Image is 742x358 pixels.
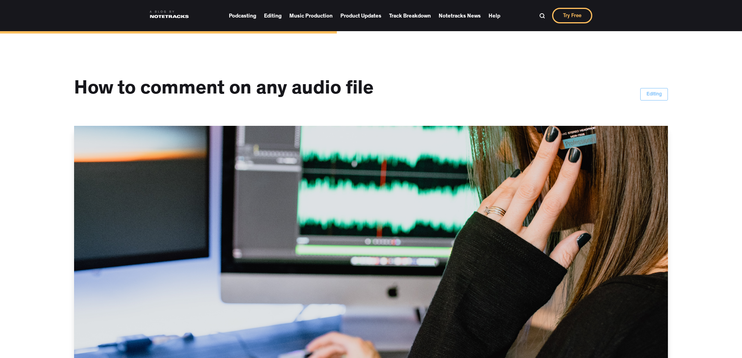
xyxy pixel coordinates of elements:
[640,88,668,101] a: Editing
[264,10,282,21] a: Editing
[289,10,333,21] a: Music Production
[229,10,256,21] a: Podcasting
[646,91,662,99] div: Editing
[340,10,381,21] a: Product Updates
[389,10,431,21] a: Track Breakdown
[539,13,545,19] img: Search Bar
[489,10,500,21] a: Help
[74,78,386,102] h1: How to comment on any audio file
[439,10,481,21] a: Notetracks News
[552,8,592,23] a: Try Free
